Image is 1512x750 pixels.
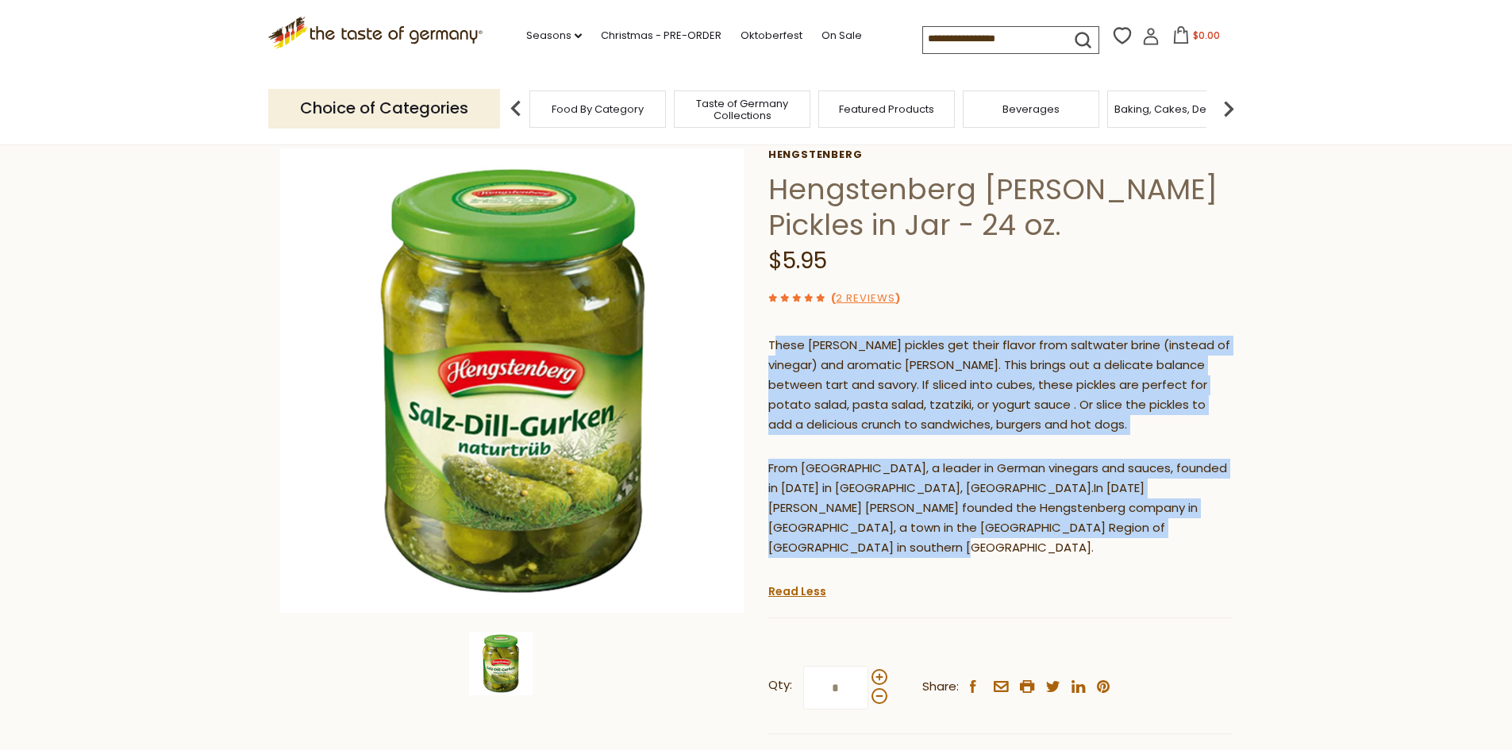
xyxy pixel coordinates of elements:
a: Beverages [1002,103,1060,115]
img: previous arrow [500,93,532,125]
strong: Qty: [768,675,792,695]
p: These [PERSON_NAME] pickles get their flavor from saltwater brine (instead of vinegar) and aromat... [768,336,1233,435]
button: $0.00 [1163,26,1230,50]
p: Choice of Categories [268,89,500,128]
a: Christmas - PRE-ORDER [601,27,721,44]
a: On Sale [821,27,862,44]
a: Food By Category [552,103,644,115]
a: Seasons [526,27,582,44]
span: In [DATE] [PERSON_NAME] [PERSON_NAME] founded the Hengstenberg company in [GEOGRAPHIC_DATA], a to... [768,479,1198,556]
a: Taste of Germany Collections [679,98,806,121]
img: Hengstenberg Dill Pickles in Jar - 24 oz. [469,632,533,695]
a: Hengstenberg [768,148,1233,161]
a: Oktoberfest [741,27,802,44]
a: Baking, Cakes, Desserts [1114,103,1237,115]
img: next arrow [1213,93,1245,125]
span: ( ) [831,290,900,306]
h1: Hengstenberg [PERSON_NAME] Pickles in Jar - 24 oz. [768,171,1233,243]
a: 2 Reviews [836,290,895,307]
a: Read Less [768,583,826,599]
a: Featured Products [839,103,934,115]
span: $5.95 [768,245,827,276]
span: $0.00 [1193,29,1220,42]
p: From [GEOGRAPHIC_DATA], a leader in German vinegars and sauces, founded in [DATE] in [GEOGRAPHIC_... [768,459,1233,558]
img: Hengstenberg Dill Pickles in Jar - 24 oz. [280,148,744,613]
span: Share: [922,677,959,697]
input: Qty: [803,666,868,710]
